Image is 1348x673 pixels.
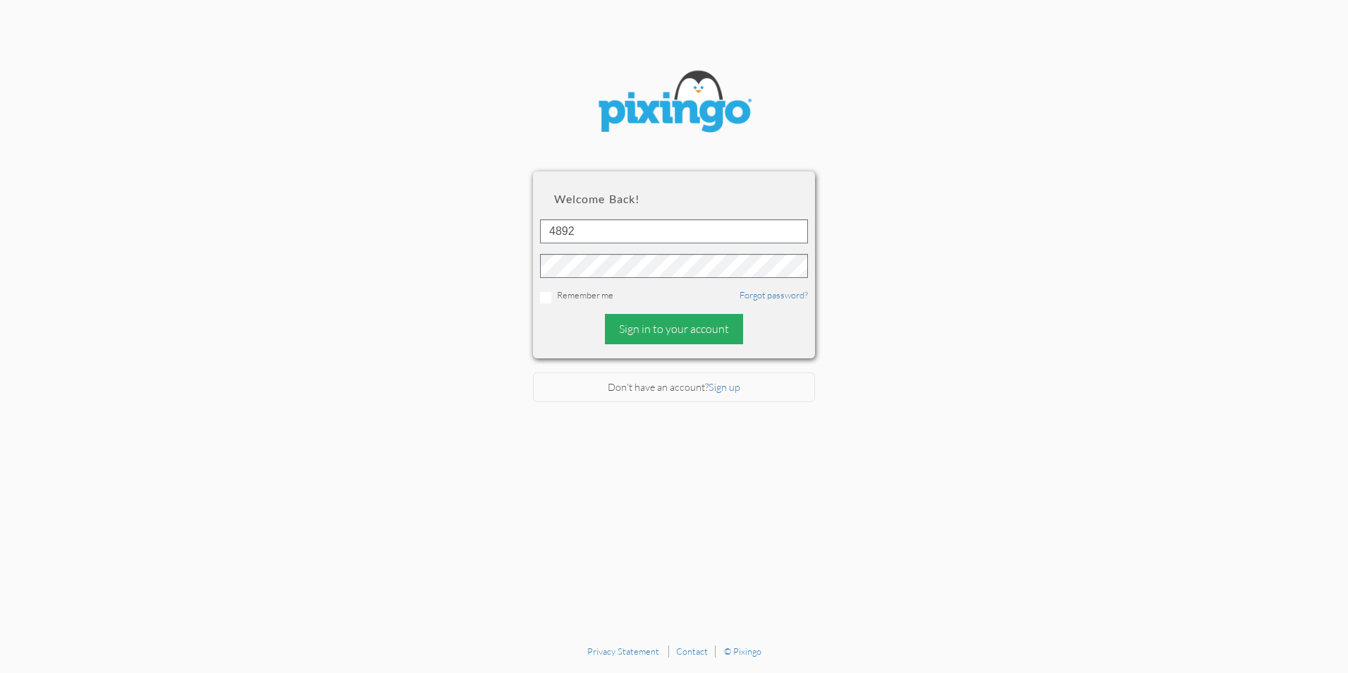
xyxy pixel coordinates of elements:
a: Privacy Statement [587,645,659,657]
a: Contact [676,645,708,657]
a: Sign up [709,381,740,393]
h2: Welcome back! [554,193,794,205]
div: Don't have an account? [533,372,815,403]
div: Sign in to your account [605,314,743,344]
a: Forgot password? [740,289,808,301]
a: © Pixingo [724,645,761,657]
input: ID or Email [540,219,808,243]
div: Remember me [540,289,808,303]
img: pixingo logo [589,63,759,143]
